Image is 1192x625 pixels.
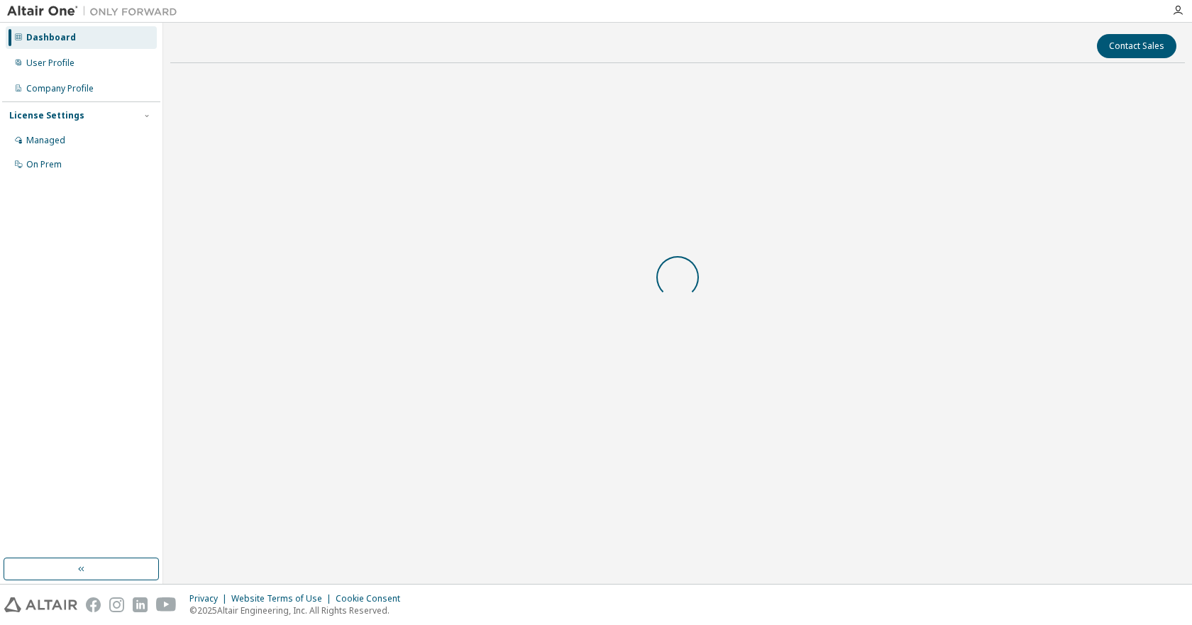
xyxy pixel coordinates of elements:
[9,110,84,121] div: License Settings
[26,83,94,94] div: Company Profile
[133,597,148,612] img: linkedin.svg
[26,32,76,43] div: Dashboard
[26,57,74,69] div: User Profile
[7,4,184,18] img: Altair One
[109,597,124,612] img: instagram.svg
[336,593,409,604] div: Cookie Consent
[231,593,336,604] div: Website Terms of Use
[189,604,409,616] p: © 2025 Altair Engineering, Inc. All Rights Reserved.
[1097,34,1176,58] button: Contact Sales
[189,593,231,604] div: Privacy
[26,135,65,146] div: Managed
[156,597,177,612] img: youtube.svg
[26,159,62,170] div: On Prem
[4,597,77,612] img: altair_logo.svg
[86,597,101,612] img: facebook.svg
